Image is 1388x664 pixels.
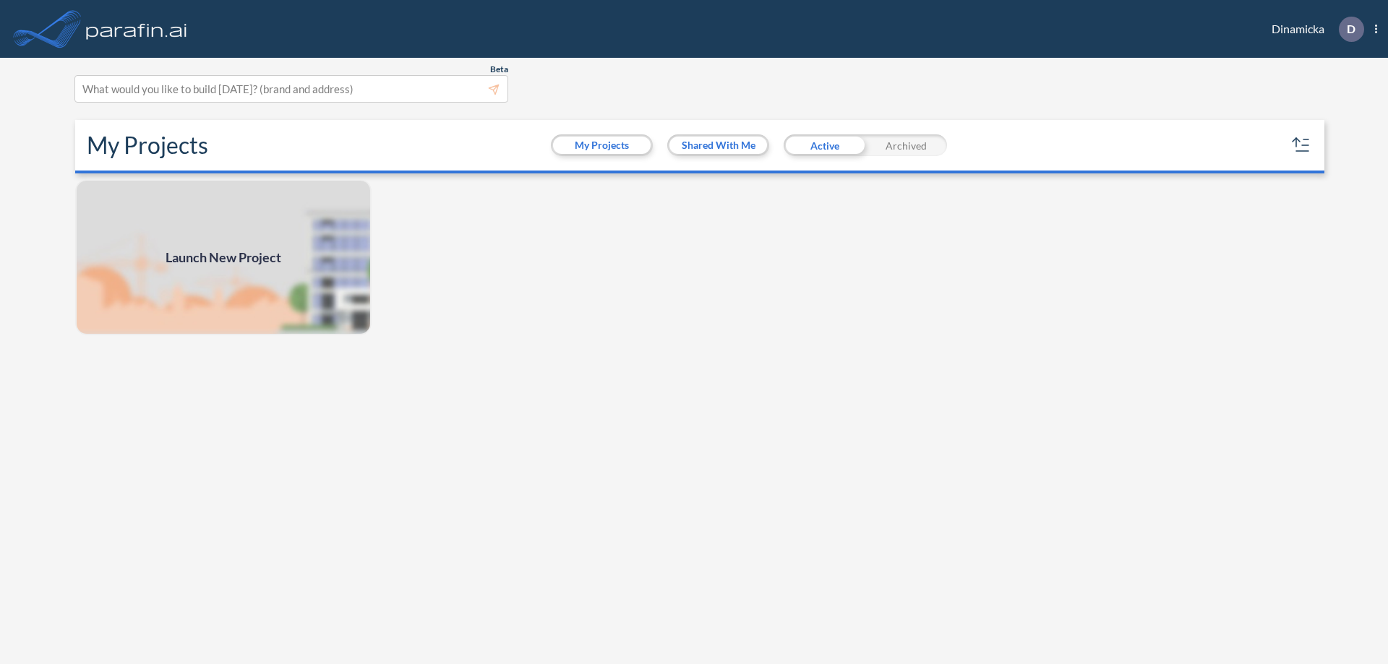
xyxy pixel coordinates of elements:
[1290,134,1313,157] button: sort
[784,134,865,156] div: Active
[75,179,372,335] img: add
[865,134,947,156] div: Archived
[166,248,281,267] span: Launch New Project
[75,179,372,335] a: Launch New Project
[669,137,767,154] button: Shared With Me
[1250,17,1377,42] div: Dinamicka
[83,14,190,43] img: logo
[1347,22,1355,35] p: D
[87,131,208,159] h2: My Projects
[553,137,651,154] button: My Projects
[490,64,508,75] span: Beta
